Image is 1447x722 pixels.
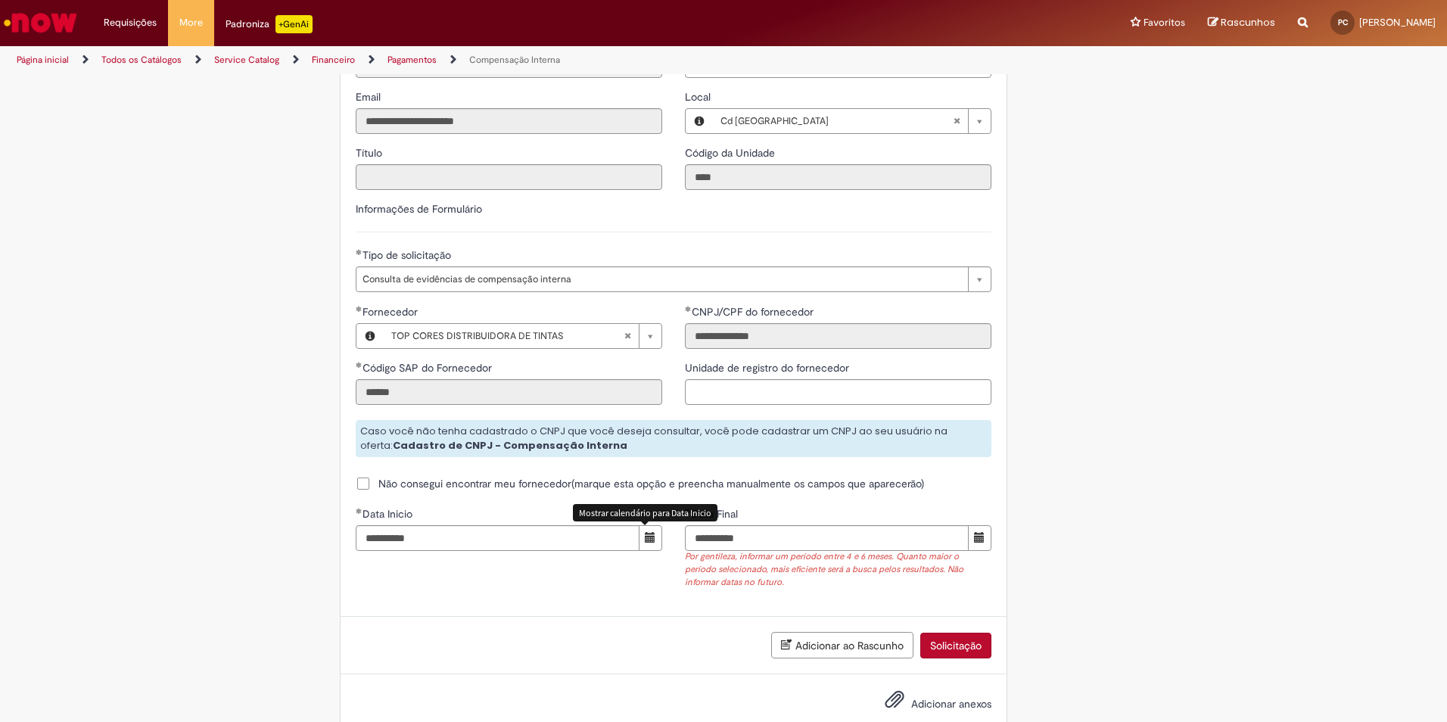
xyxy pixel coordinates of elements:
[356,362,363,368] span: Obrigatório Preenchido
[384,324,661,348] a: TOP CORES DISTRIBUIDORA DE TINTASLimpar campo Fornecedor
[720,109,953,133] span: Cd [GEOGRAPHIC_DATA]
[363,248,454,262] span: Tipo de solicitação
[356,525,639,551] input: Data Inicio 01 March 2025 Saturday
[356,324,384,348] button: Fornecedor , Visualizar este registro TOP CORES DISTRIBUIDORA DE TINTAS
[685,306,692,312] span: Obrigatório Preenchido
[685,379,991,405] input: Unidade de registro do fornecedor
[685,525,969,551] input: Data Final 29 September 2025 Monday
[911,698,991,711] span: Adicionar anexos
[616,324,639,348] abbr: Limpar campo Fornecedor
[356,508,363,514] span: Obrigatório Preenchido
[685,323,991,349] input: CNPJ/CPF do fornecedor
[387,54,437,66] a: Pagamentos
[686,109,713,133] button: Local, Visualizar este registro Cd Porto Alegre
[11,46,954,74] ul: Trilhas de página
[685,551,991,589] div: Por gentileza, informar um período entre 4 e 6 meses. Quanto maior o período selecionado, mais ef...
[685,304,817,319] label: Somente leitura - CNPJ/CPF do fornecedor
[771,632,913,658] button: Adicionar ao Rascunho
[356,146,385,160] span: Somente leitura - Título
[685,146,778,160] span: Somente leitura - Código da Unidade
[363,361,495,375] span: Somente leitura - Código SAP do Fornecedor
[214,54,279,66] a: Service Catalog
[945,109,968,133] abbr: Limpar campo Local
[685,145,778,160] label: Somente leitura - Código da Unidade
[920,633,991,658] button: Solicitação
[17,54,69,66] a: Página inicial
[393,438,627,453] strong: Cadastro de CNPJ - Compensação Interna
[101,54,182,66] a: Todos os Catálogos
[356,164,662,190] input: Título
[104,15,157,30] span: Requisições
[356,379,662,405] input: Código SAP do Fornecedor
[356,108,662,134] input: Email
[573,504,717,521] div: Mostrar calendário para Data Inicio
[356,202,482,216] label: Informações de Formulário
[469,54,560,66] a: Compensação Interna
[968,525,991,551] button: Mostrar calendário para Data Final
[685,361,852,375] span: Unidade de registro do fornecedor
[685,164,991,190] input: Código da Unidade
[881,686,908,720] button: Adicionar anexos
[378,476,924,491] span: Não consegui encontrar meu fornecedor(marque esta opção e preencha manualmente os campos que apar...
[363,507,415,521] span: Data Inicio
[1338,17,1348,27] span: PC
[356,360,495,375] label: Somente leitura - Código SAP do Fornecedor
[391,324,624,348] span: TOP CORES DISTRIBUIDORA DE TINTAS
[363,305,421,319] span: Fornecedor
[713,109,991,133] a: Cd [GEOGRAPHIC_DATA]Limpar campo Local
[312,54,355,66] a: Financeiro
[356,89,384,104] label: Somente leitura - Email
[685,90,714,104] span: Local
[356,249,363,255] span: Obrigatório Preenchido
[356,420,991,457] div: Caso você não tenha cadastrado o CNPJ que você deseja consultar, você pode cadastrar um CNPJ ao s...
[692,305,817,319] span: Somente leitura - CNPJ/CPF do fornecedor
[356,306,363,312] span: Obrigatório Preenchido
[2,8,79,38] img: ServiceNow
[639,525,662,551] button: Mostrar calendário para Data Inicio
[363,267,960,291] span: Consulta de evidências de compensação interna
[356,145,385,160] label: Somente leitura - Título
[356,90,384,104] span: Somente leitura - Email
[1359,16,1436,29] span: [PERSON_NAME]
